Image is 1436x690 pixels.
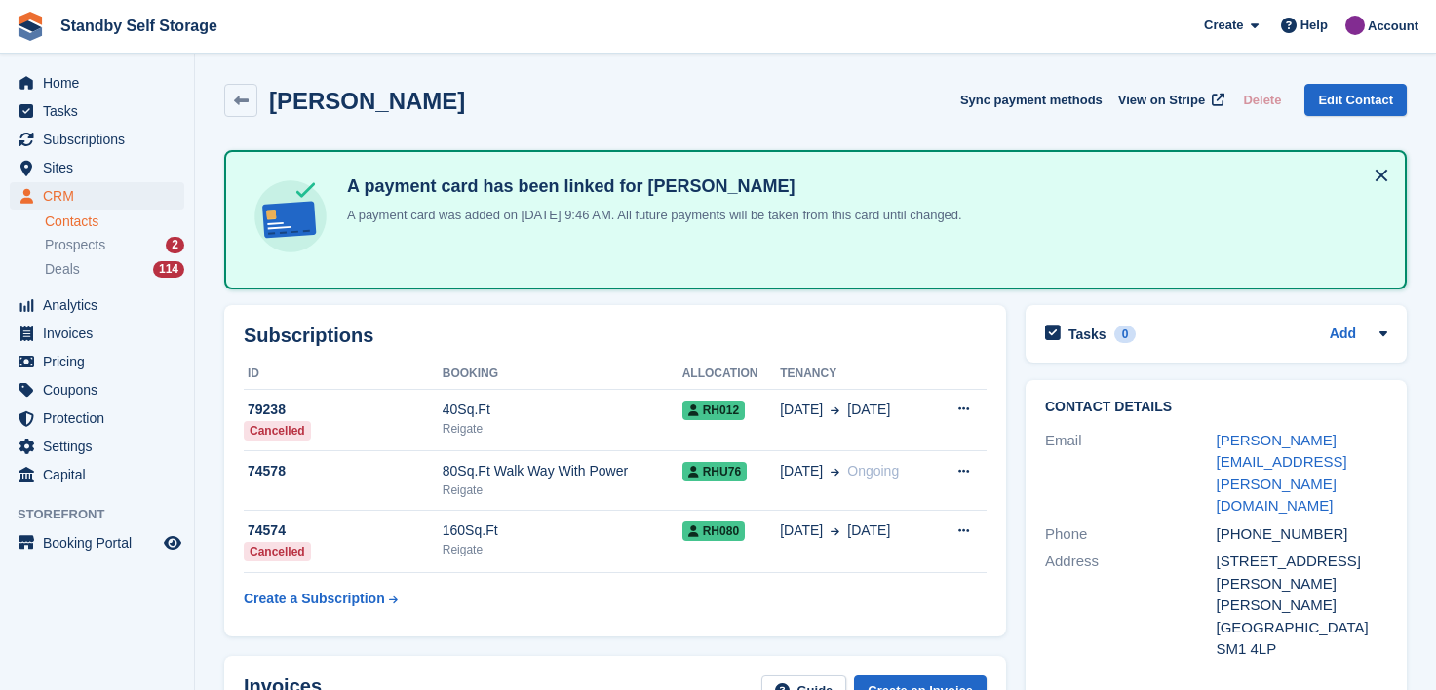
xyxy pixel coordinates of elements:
[1114,326,1137,343] div: 0
[1368,17,1418,36] span: Account
[1045,400,1387,415] h2: Contact Details
[45,260,80,279] span: Deals
[1118,91,1205,110] span: View on Stripe
[339,206,962,225] p: A payment card was added on [DATE] 9:46 AM. All future payments will be taken from this card unti...
[1217,638,1388,661] div: SM1 4LP
[443,359,682,390] th: Booking
[244,461,443,481] div: 74578
[682,401,745,420] span: RH012
[43,404,160,432] span: Protection
[45,235,184,255] a: Prospects 2
[166,237,184,253] div: 2
[1045,523,1217,546] div: Phone
[244,325,987,347] h2: Subscriptions
[43,126,160,153] span: Subscriptions
[443,420,682,438] div: Reigate
[53,10,225,42] a: Standby Self Storage
[10,461,184,488] a: menu
[43,348,160,375] span: Pricing
[244,542,311,561] div: Cancelled
[1045,430,1217,517] div: Email
[269,88,465,114] h2: [PERSON_NAME]
[682,521,745,541] span: RH080
[1110,84,1228,116] a: View on Stripe
[244,421,311,441] div: Cancelled
[443,541,682,558] div: Reigate
[244,359,443,390] th: ID
[43,320,160,347] span: Invoices
[250,175,331,257] img: card-linked-ebf98d0992dc2aeb22e95c0e3c79077019eb2392cfd83c6a337811c24bc77127.svg
[780,520,823,541] span: [DATE]
[1300,16,1328,35] span: Help
[682,359,780,390] th: Allocation
[682,462,747,481] span: RHU76
[10,154,184,181] a: menu
[45,259,184,280] a: Deals 114
[10,182,184,210] a: menu
[1217,617,1388,639] div: [GEOGRAPHIC_DATA]
[443,481,682,499] div: Reigate
[1304,84,1407,116] a: Edit Contact
[43,154,160,181] span: Sites
[10,404,184,432] a: menu
[1217,523,1388,546] div: [PHONE_NUMBER]
[1330,324,1356,346] a: Add
[43,433,160,460] span: Settings
[10,69,184,96] a: menu
[1217,551,1388,594] div: [STREET_ADDRESS][PERSON_NAME]
[1217,432,1347,515] a: [PERSON_NAME][EMAIL_ADDRESS][PERSON_NAME][DOMAIN_NAME]
[1045,551,1217,661] div: Address
[443,461,682,481] div: 80Sq.Ft Walk Way With Power
[18,505,194,524] span: Storefront
[43,97,160,125] span: Tasks
[43,291,160,319] span: Analytics
[10,348,184,375] a: menu
[244,400,443,420] div: 79238
[45,236,105,254] span: Prospects
[153,261,184,278] div: 114
[339,175,962,198] h4: A payment card has been linked for [PERSON_NAME]
[10,320,184,347] a: menu
[443,400,682,420] div: 40Sq.Ft
[244,520,443,541] div: 74574
[847,463,899,479] span: Ongoing
[10,433,184,460] a: menu
[43,529,160,556] span: Booking Portal
[780,461,823,481] span: [DATE]
[244,581,398,617] a: Create a Subscription
[43,376,160,403] span: Coupons
[161,531,184,555] a: Preview store
[1345,16,1365,35] img: Sue Ford
[10,376,184,403] a: menu
[16,12,45,41] img: stora-icon-8386f47178a22dfd0bd8f6a31ec36ba5ce8667c1dd55bd0f319d3a0aa187defe.svg
[43,69,160,96] span: Home
[443,520,682,541] div: 160Sq.Ft
[10,291,184,319] a: menu
[10,529,184,556] a: menu
[847,400,890,420] span: [DATE]
[780,359,934,390] th: Tenancy
[1204,16,1243,35] span: Create
[1235,84,1289,116] button: Delete
[960,84,1103,116] button: Sync payment methods
[1068,326,1106,343] h2: Tasks
[10,126,184,153] a: menu
[847,520,890,541] span: [DATE]
[780,400,823,420] span: [DATE]
[10,97,184,125] a: menu
[1217,594,1388,617] div: [PERSON_NAME]
[43,461,160,488] span: Capital
[45,212,184,231] a: Contacts
[43,182,160,210] span: CRM
[244,589,385,609] div: Create a Subscription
